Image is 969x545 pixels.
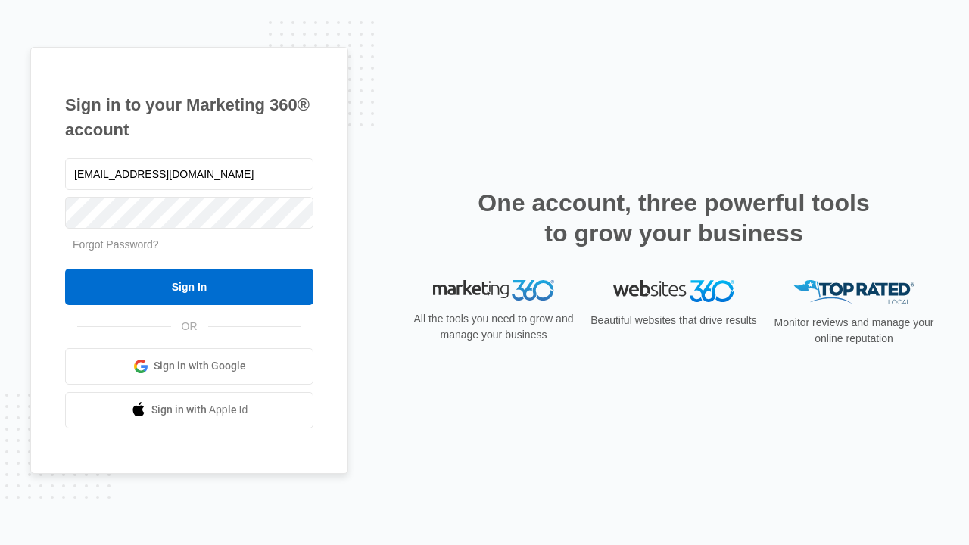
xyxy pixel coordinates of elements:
[65,392,313,428] a: Sign in with Apple Id
[589,313,759,329] p: Beautiful websites that drive results
[473,188,874,248] h2: One account, three powerful tools to grow your business
[433,280,554,301] img: Marketing 360
[154,358,246,374] span: Sign in with Google
[409,311,578,343] p: All the tools you need to grow and manage your business
[65,348,313,385] a: Sign in with Google
[613,280,734,302] img: Websites 360
[65,158,313,190] input: Email
[793,280,914,305] img: Top Rated Local
[65,269,313,305] input: Sign In
[171,319,208,335] span: OR
[65,92,313,142] h1: Sign in to your Marketing 360® account
[151,402,248,418] span: Sign in with Apple Id
[769,315,939,347] p: Monitor reviews and manage your online reputation
[73,238,159,251] a: Forgot Password?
